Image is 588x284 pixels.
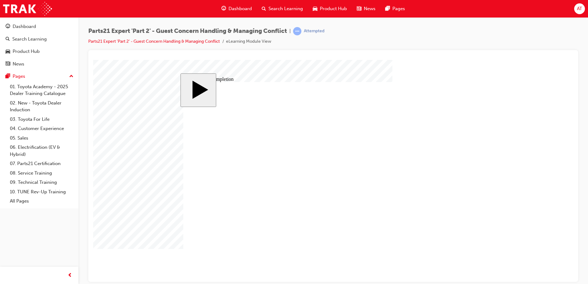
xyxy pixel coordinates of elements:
[357,5,361,13] span: news-icon
[380,2,410,15] a: pages-iconPages
[2,20,76,71] button: DashboardSearch LearningProduct HubNews
[88,28,287,35] span: Parts21 Expert 'Part 2' - Guest Concern Handling & Managing Conflict
[7,196,76,206] a: All Pages
[2,58,76,70] a: News
[392,5,405,12] span: Pages
[68,272,72,279] span: prev-icon
[7,133,76,143] a: 05. Sales
[87,14,123,47] button: Start
[577,5,582,12] span: AT
[13,73,25,80] div: Pages
[257,2,308,15] a: search-iconSearch Learning
[6,49,10,54] span: car-icon
[2,34,76,45] a: Search Learning
[7,98,76,115] a: 02. New - Toyota Dealer Induction
[13,48,40,55] div: Product Hub
[228,5,252,12] span: Dashboard
[221,5,226,13] span: guage-icon
[2,21,76,32] a: Dashboard
[2,46,76,57] a: Product Hub
[304,28,324,34] div: Attempted
[6,74,10,79] span: pages-icon
[7,124,76,133] a: 04. Customer Experience
[69,73,73,81] span: up-icon
[385,5,390,13] span: pages-icon
[2,71,76,82] button: Pages
[13,23,36,30] div: Dashboard
[6,37,10,42] span: search-icon
[6,61,10,67] span: news-icon
[6,24,10,30] span: guage-icon
[7,159,76,168] a: 07. Parts21 Certification
[364,5,375,12] span: News
[7,187,76,197] a: 10. TUNE Rev-Up Training
[217,2,257,15] a: guage-iconDashboard
[262,5,266,13] span: search-icon
[268,5,303,12] span: Search Learning
[7,143,76,159] a: 06. Electrification (EV & Hybrid)
[313,5,317,13] span: car-icon
[12,36,47,43] div: Search Learning
[3,2,52,16] img: Trak
[320,5,347,12] span: Product Hub
[308,2,352,15] a: car-iconProduct Hub
[88,39,220,44] a: Parts21 Expert 'Part 2' - Guest Concern Handling & Managing Conflict
[574,3,585,14] button: AT
[7,168,76,178] a: 08. Service Training
[352,2,380,15] a: news-iconNews
[87,14,393,209] div: Expert | Cluster 2 Start Course
[7,178,76,187] a: 09. Technical Training
[226,38,271,45] li: eLearning Module View
[13,61,24,68] div: News
[7,115,76,124] a: 03. Toyota For Life
[293,27,301,35] span: learningRecordVerb_ATTEMPT-icon
[289,28,291,35] span: |
[7,82,76,98] a: 01. Toyota Academy - 2025 Dealer Training Catalogue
